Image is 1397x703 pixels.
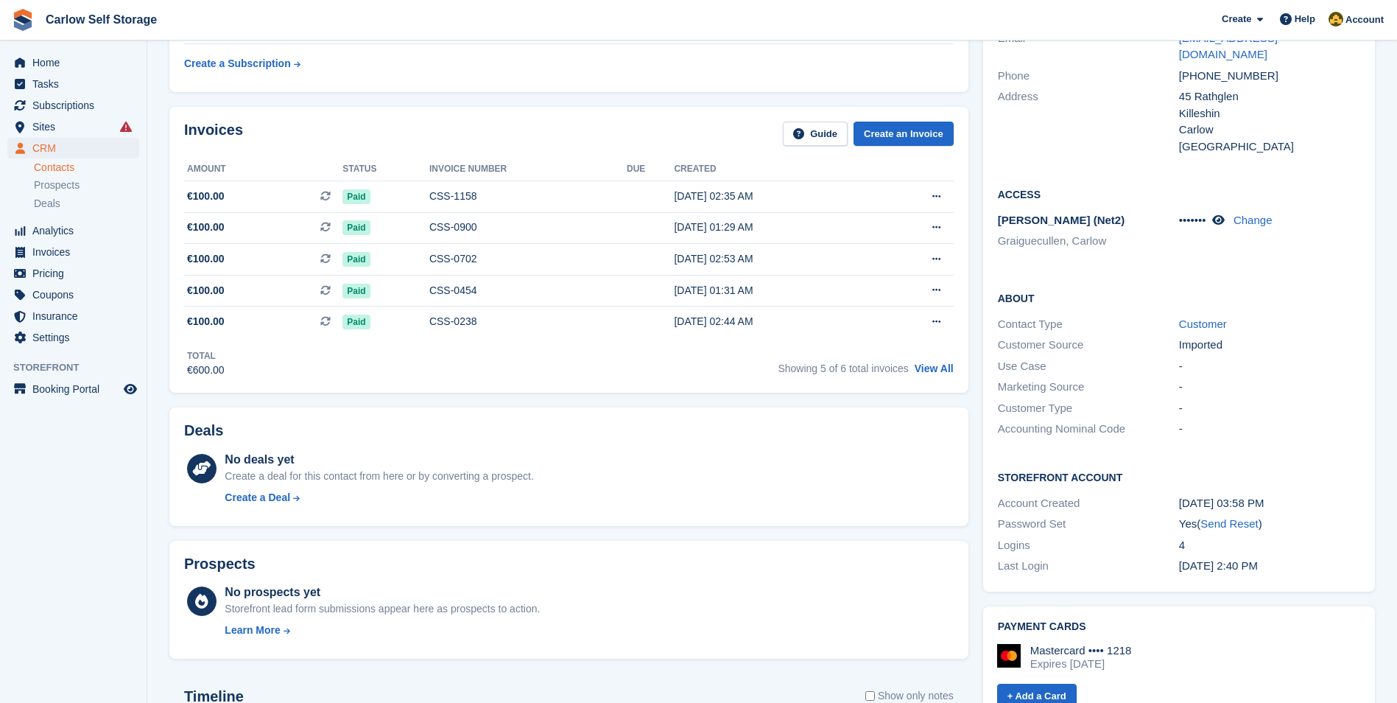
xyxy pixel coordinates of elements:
div: Killeshin [1179,105,1360,122]
div: [DATE] 02:44 AM [674,314,875,329]
h2: Payment cards [998,621,1360,633]
div: Carlow [1179,122,1360,139]
th: Status [342,158,429,181]
div: No deals yet [225,451,533,469]
span: ( ) [1197,517,1261,530]
div: CSS-0454 [429,283,627,298]
div: Create a Deal [225,490,290,506]
a: Create an Invoice [854,122,954,146]
span: Invoices [32,242,121,262]
div: Contact Type [998,316,1179,333]
span: [PERSON_NAME] (Net2) [998,214,1125,226]
span: Paid [342,315,370,329]
span: Home [32,52,121,73]
span: Settings [32,327,121,348]
a: View All [915,363,954,374]
div: Email [998,30,1179,63]
span: ••••••• [1179,214,1206,226]
a: menu [7,379,139,399]
div: Account Created [998,495,1179,512]
h2: About [998,290,1360,305]
h2: Invoices [184,122,243,146]
h2: Access [998,186,1360,201]
a: menu [7,116,139,137]
a: Create a Deal [225,490,533,506]
a: menu [7,52,139,73]
div: Accounting Nominal Code [998,421,1179,438]
div: [DATE] 01:31 AM [674,283,875,298]
div: Marketing Source [998,379,1179,396]
div: Customer Type [998,400,1179,417]
h2: Prospects [184,556,256,573]
div: [DATE] 03:58 PM [1179,495,1360,512]
div: Create a deal for this contact from here or by converting a prospect. [225,469,533,484]
div: CSS-0702 [429,251,627,267]
div: Password Set [998,516,1179,533]
a: Carlow Self Storage [40,7,163,32]
div: - [1179,400,1360,417]
div: Imported [1179,337,1360,354]
div: Storefront lead form submissions appear here as prospects to action. [225,601,540,617]
a: menu [7,220,139,241]
span: CRM [32,138,121,158]
th: Invoice number [429,158,627,181]
div: CSS-0238 [429,314,627,329]
div: - [1179,421,1360,438]
span: Paid [342,189,370,204]
div: CSS-0900 [429,220,627,235]
span: Prospects [34,178,80,192]
span: €100.00 [187,251,225,267]
div: [DATE] 02:53 AM [674,251,875,267]
span: €100.00 [187,314,225,329]
img: Mastercard Logo [997,644,1021,668]
span: Showing 5 of 6 total invoices [778,363,908,374]
div: Learn More [225,623,280,638]
li: Graiguecullen, Carlow [998,233,1179,250]
div: CSS-1158 [429,189,627,204]
div: Yes [1179,516,1360,533]
a: Send Reset [1200,517,1258,530]
div: Mastercard •••• 1218 [1030,644,1132,657]
img: stora-icon-8386f47178a22dfd0bd8f6a31ec36ba5ce8667c1dd55bd0f319d3a0aa187defe.svg [12,9,34,31]
span: Deals [34,197,60,211]
a: Contacts [34,161,139,175]
h2: Deals [184,422,223,439]
span: Tasks [32,74,121,94]
span: Storefront [13,360,147,375]
div: - [1179,358,1360,375]
div: No prospects yet [225,584,540,601]
div: Create a Subscription [184,56,291,71]
div: [DATE] 01:29 AM [674,220,875,235]
a: Learn More [225,623,540,638]
span: Insurance [32,306,121,326]
div: Phone [998,68,1179,85]
span: Pricing [32,263,121,284]
a: Deals [34,196,139,211]
div: 4 [1179,537,1360,554]
span: Account [1345,13,1384,27]
img: Kevin Moore [1329,12,1343,27]
div: Total [187,349,225,363]
div: [PHONE_NUMBER] [1179,68,1360,85]
span: Paid [342,284,370,298]
div: Use Case [998,358,1179,375]
div: 45 Rathglen [1179,88,1360,105]
a: Change [1234,214,1273,226]
a: menu [7,327,139,348]
div: €600.00 [187,363,225,378]
a: Prospects [34,178,139,193]
span: Sites [32,116,121,137]
th: Amount [184,158,342,181]
a: menu [7,263,139,284]
span: €100.00 [187,283,225,298]
span: Coupons [32,284,121,305]
span: €100.00 [187,220,225,235]
a: menu [7,138,139,158]
a: menu [7,242,139,262]
span: Create [1222,12,1251,27]
a: menu [7,284,139,305]
i: Smart entry sync failures have occurred [120,121,132,133]
div: [DATE] 02:35 AM [674,189,875,204]
a: Customer [1179,318,1227,330]
span: Paid [342,220,370,235]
